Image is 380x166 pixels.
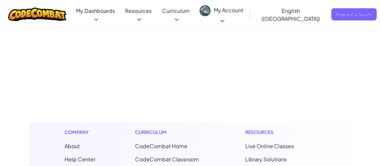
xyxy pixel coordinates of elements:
[135,129,206,136] h1: Curriculum
[331,8,377,20] a: Request a Quote
[162,7,190,14] span: Curriculum
[261,7,320,22] span: English ([GEOGRAPHIC_DATA])
[245,143,294,149] a: Live Online Classes
[125,7,152,14] span: Resources
[76,7,115,14] span: My Dashboards
[65,156,95,163] a: Help Center
[214,7,243,23] span: My Account
[157,2,195,27] a: Curriculum
[71,2,120,27] a: My Dashboards
[8,8,66,21] img: CodeCombat logo
[135,156,199,163] a: CodeCombat Classroom
[135,143,187,149] span: CodeCombat Home
[120,2,157,27] a: Resources
[252,2,330,27] a: English ([GEOGRAPHIC_DATA])
[65,143,80,149] a: About
[245,129,316,136] h1: Resources
[200,5,211,16] img: avatar
[245,156,287,163] a: Library Solutions
[65,129,95,136] h1: Company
